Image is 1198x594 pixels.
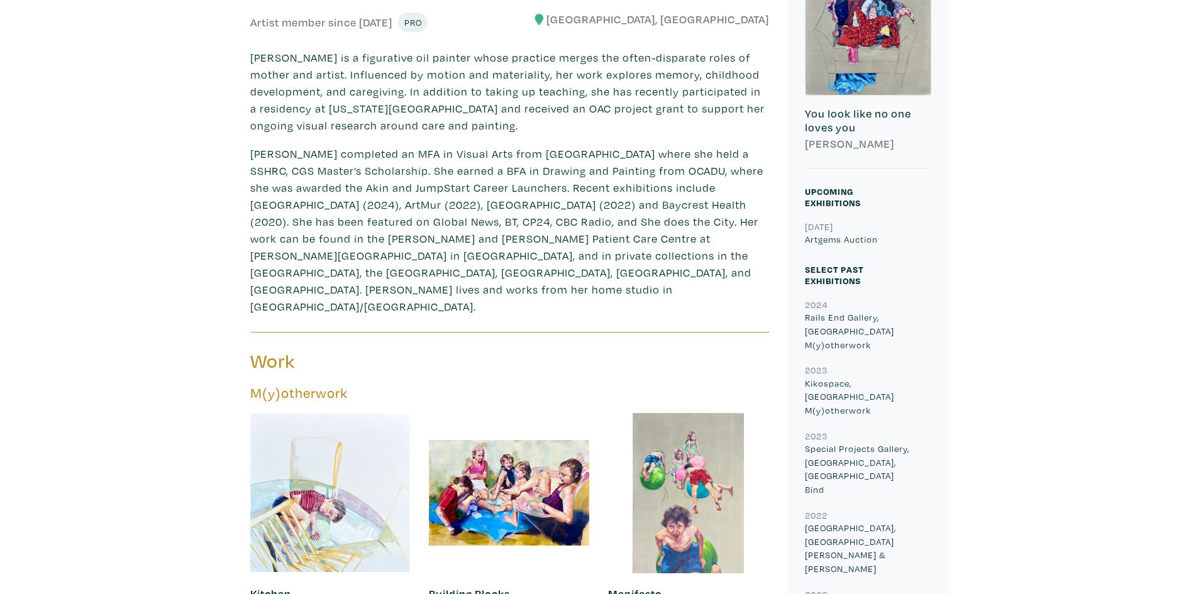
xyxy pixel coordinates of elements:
[805,364,828,376] small: 2023
[250,145,769,315] p: [PERSON_NAME] completed an MFA in Visual Arts from [GEOGRAPHIC_DATA] where she held a SSHRC, CGS ...
[805,377,931,417] p: Kikospace, [GEOGRAPHIC_DATA] M(y)otherwork
[805,521,931,575] p: [GEOGRAPHIC_DATA], [GEOGRAPHIC_DATA] [PERSON_NAME] & [PERSON_NAME]
[805,107,931,134] h6: You look like no one loves you
[805,263,863,287] small: Select Past Exhibitions
[805,509,828,521] small: 2022
[805,137,931,151] h6: [PERSON_NAME]
[805,311,931,351] p: Rails End Gallery, [GEOGRAPHIC_DATA] M(y)otherwork
[250,49,769,134] p: [PERSON_NAME] is a figurative oil painter whose practice merges the often-disparate roles of moth...
[805,185,861,209] small: Upcoming Exhibitions
[805,233,931,246] p: Artgems Auction
[250,16,392,30] h6: Artist member since [DATE]
[519,13,769,26] h6: [GEOGRAPHIC_DATA], [GEOGRAPHIC_DATA]
[805,430,828,442] small: 2023
[805,442,931,496] p: Special Projects Gallery, [GEOGRAPHIC_DATA], [GEOGRAPHIC_DATA] Bind
[404,16,422,28] span: Pro
[250,349,501,373] h3: Work
[250,385,769,402] h5: M(y)otherwork
[805,299,828,311] small: 2024
[805,221,833,233] small: [DATE]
